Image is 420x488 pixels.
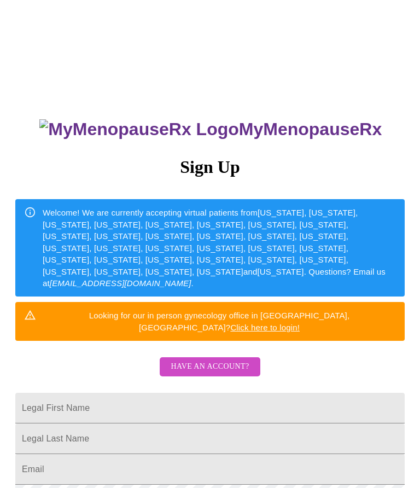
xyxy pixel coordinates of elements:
[15,157,405,177] h3: Sign Up
[39,119,238,140] img: MyMenopauseRx Logo
[43,305,396,338] div: Looking for our in person gynecology office in [GEOGRAPHIC_DATA], [GEOGRAPHIC_DATA]?
[171,360,249,374] span: Have an account?
[50,278,191,288] em: [EMAIL_ADDRESS][DOMAIN_NAME]
[160,357,260,376] button: Have an account?
[157,369,262,379] a: Have an account?
[17,119,405,140] h3: MyMenopauseRx
[230,323,300,332] a: Click here to login!
[43,202,396,293] div: Welcome! We are currently accepting virtual patients from [US_STATE], [US_STATE], [US_STATE], [US...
